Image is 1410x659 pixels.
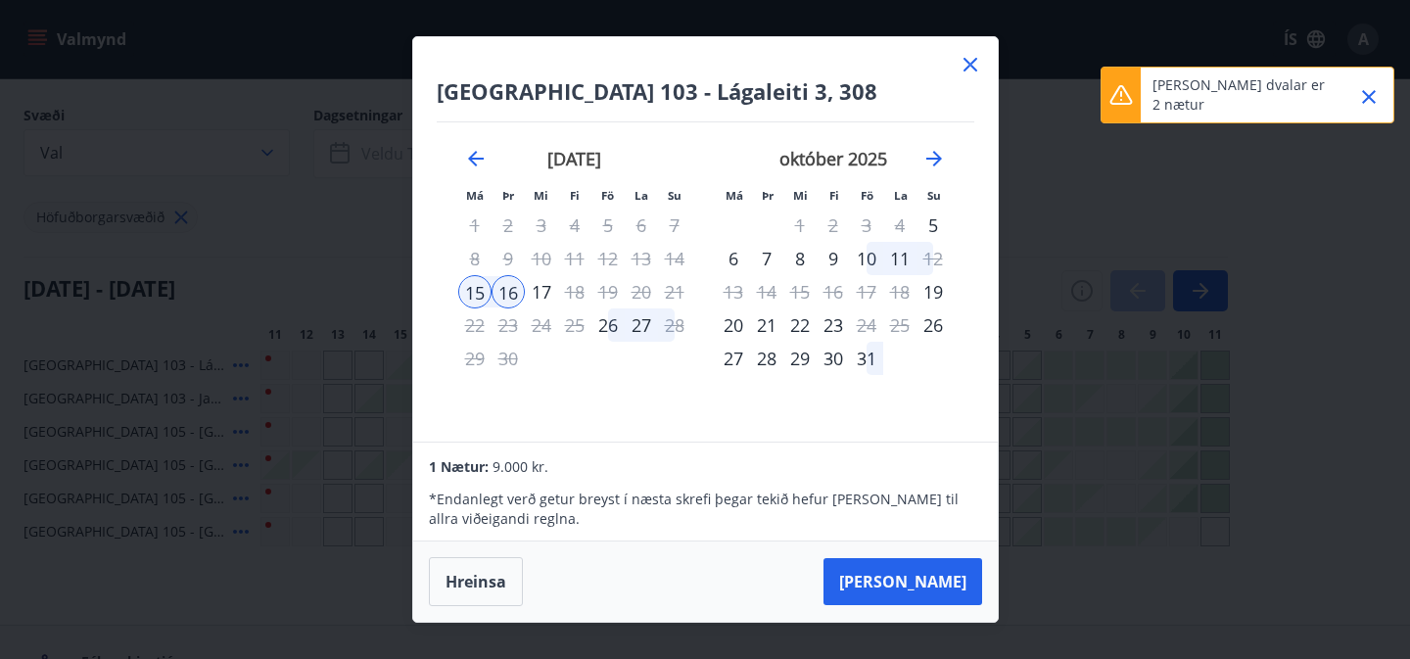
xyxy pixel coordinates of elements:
td: Selected as start date. mánudagur, 15. september 2025 [458,275,492,308]
div: 27 [717,342,750,375]
small: Má [466,188,484,203]
div: 30 [817,342,850,375]
small: Mi [793,188,808,203]
td: Choose þriðjudagur, 28. október 2025 as your check-in date. It’s available. [750,342,783,375]
p: * Endanlegt verð getur breyst í næsta skrefi þegar tekið hefur [PERSON_NAME] til allra viðeigandi... [429,490,981,529]
td: Not available. þriðjudagur, 9. september 2025 [492,242,525,275]
strong: október 2025 [779,147,887,170]
td: Not available. laugardagur, 20. september 2025 [625,275,658,308]
td: Not available. mánudagur, 8. september 2025 [458,242,492,275]
span: 9.000 kr. [493,457,548,476]
td: Not available. fimmtudagur, 4. september 2025 [558,209,591,242]
div: 17 [525,275,558,308]
td: Not available. miðvikudagur, 15. október 2025 [783,275,817,308]
td: Choose miðvikudagur, 17. september 2025 as your check-in date. It’s available. [525,275,558,308]
td: Not available. sunnudagur, 7. september 2025 [658,209,691,242]
td: Choose fimmtudagur, 30. október 2025 as your check-in date. It’s available. [817,342,850,375]
small: Fi [570,188,580,203]
div: 10 [850,242,883,275]
td: Choose föstudagur, 31. október 2025 as your check-in date. It’s available. [850,342,883,375]
div: 8 [783,242,817,275]
td: Not available. þriðjudagur, 23. september 2025 [492,308,525,342]
td: Choose fimmtudagur, 23. október 2025 as your check-in date. It’s available. [817,308,850,342]
div: 27 [625,308,658,342]
td: Choose miðvikudagur, 8. október 2025 as your check-in date. It’s available. [783,242,817,275]
small: Má [726,188,743,203]
td: Not available. fimmtudagur, 11. september 2025 [558,242,591,275]
td: Not available. laugardagur, 25. október 2025 [883,308,916,342]
small: Fi [829,188,839,203]
small: La [894,188,908,203]
div: Move forward to switch to the next month. [922,147,946,170]
div: Aðeins útritun í boði [558,275,591,308]
small: Þr [502,188,514,203]
td: Choose sunnudagur, 5. október 2025 as your check-in date. It’s available. [916,209,950,242]
div: 20 [717,308,750,342]
button: Close [1352,80,1386,114]
td: Selected as end date. þriðjudagur, 16. september 2025 [492,275,525,308]
td: Not available. föstudagur, 19. september 2025 [591,275,625,308]
td: Choose föstudagur, 24. október 2025 as your check-in date. It’s available. [850,308,883,342]
div: 9 [817,242,850,275]
td: Not available. þriðjudagur, 14. október 2025 [750,275,783,308]
div: 29 [783,342,817,375]
td: Choose sunnudagur, 26. október 2025 as your check-in date. It’s available. [916,308,950,342]
small: Su [668,188,681,203]
td: Not available. föstudagur, 3. október 2025 [850,209,883,242]
td: Choose fimmtudagur, 9. október 2025 as your check-in date. It’s available. [817,242,850,275]
div: Aðeins innritun í boði [916,209,950,242]
div: 22 [783,308,817,342]
td: Not available. þriðjudagur, 2. september 2025 [492,209,525,242]
td: Choose mánudagur, 27. október 2025 as your check-in date. It’s available. [717,342,750,375]
div: 23 [817,308,850,342]
button: [PERSON_NAME] [823,558,982,605]
small: Fö [601,188,614,203]
div: Aðeins útritun í boði [850,308,883,342]
td: Not available. mánudagur, 29. september 2025 [458,342,492,375]
td: Choose mánudagur, 6. október 2025 as your check-in date. It’s available. [717,242,750,275]
td: Not available. fimmtudagur, 25. september 2025 [558,308,591,342]
small: Su [927,188,941,203]
div: Calendar [437,122,974,418]
td: Not available. miðvikudagur, 1. október 2025 [783,209,817,242]
td: Not available. þriðjudagur, 30. september 2025 [492,342,525,375]
td: Choose miðvikudagur, 29. október 2025 as your check-in date. It’s available. [783,342,817,375]
td: Choose þriðjudagur, 21. október 2025 as your check-in date. It’s available. [750,308,783,342]
td: Choose laugardagur, 11. október 2025 as your check-in date. It’s available. [883,242,916,275]
td: Not available. miðvikudagur, 24. september 2025 [525,308,558,342]
div: 21 [750,308,783,342]
td: Not available. mánudagur, 13. október 2025 [717,275,750,308]
span: 1 Nætur: [429,457,489,476]
td: Not available. laugardagur, 13. september 2025 [625,242,658,275]
div: 16 [492,275,525,308]
td: Not available. miðvikudagur, 3. september 2025 [525,209,558,242]
div: Aðeins innritun í boði [591,308,625,342]
td: Choose miðvikudagur, 22. október 2025 as your check-in date. It’s available. [783,308,817,342]
td: Choose sunnudagur, 28. september 2025 as your check-in date. It’s available. [658,308,691,342]
td: Choose laugardagur, 27. september 2025 as your check-in date. It’s available. [625,308,658,342]
small: Mi [534,188,548,203]
small: Fö [861,188,873,203]
td: Not available. fimmtudagur, 2. október 2025 [817,209,850,242]
div: Aðeins innritun í boði [916,308,950,342]
td: Not available. laugardagur, 18. október 2025 [883,275,916,308]
h4: [GEOGRAPHIC_DATA] 103 - Lágaleiti 3, 308 [437,76,974,106]
div: Aðeins innritun í boði [916,275,950,308]
td: Choose sunnudagur, 19. október 2025 as your check-in date. It’s available. [916,275,950,308]
strong: [DATE] [547,147,601,170]
td: Not available. laugardagur, 4. október 2025 [883,209,916,242]
div: Aðeins útritun í boði [658,308,691,342]
td: Not available. miðvikudagur, 10. september 2025 [525,242,558,275]
div: 6 [717,242,750,275]
div: Move backward to switch to the previous month. [464,147,488,170]
small: La [634,188,648,203]
td: Not available. sunnudagur, 14. september 2025 [658,242,691,275]
div: Aðeins innritun í boði [458,275,492,308]
small: Þr [762,188,774,203]
div: 31 [850,342,883,375]
td: Choose mánudagur, 20. október 2025 as your check-in date. It’s available. [717,308,750,342]
td: Not available. föstudagur, 5. september 2025 [591,209,625,242]
td: Not available. sunnudagur, 21. september 2025 [658,275,691,308]
td: Not available. mánudagur, 22. september 2025 [458,308,492,342]
td: Choose fimmtudagur, 18. september 2025 as your check-in date. It’s available. [558,275,591,308]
